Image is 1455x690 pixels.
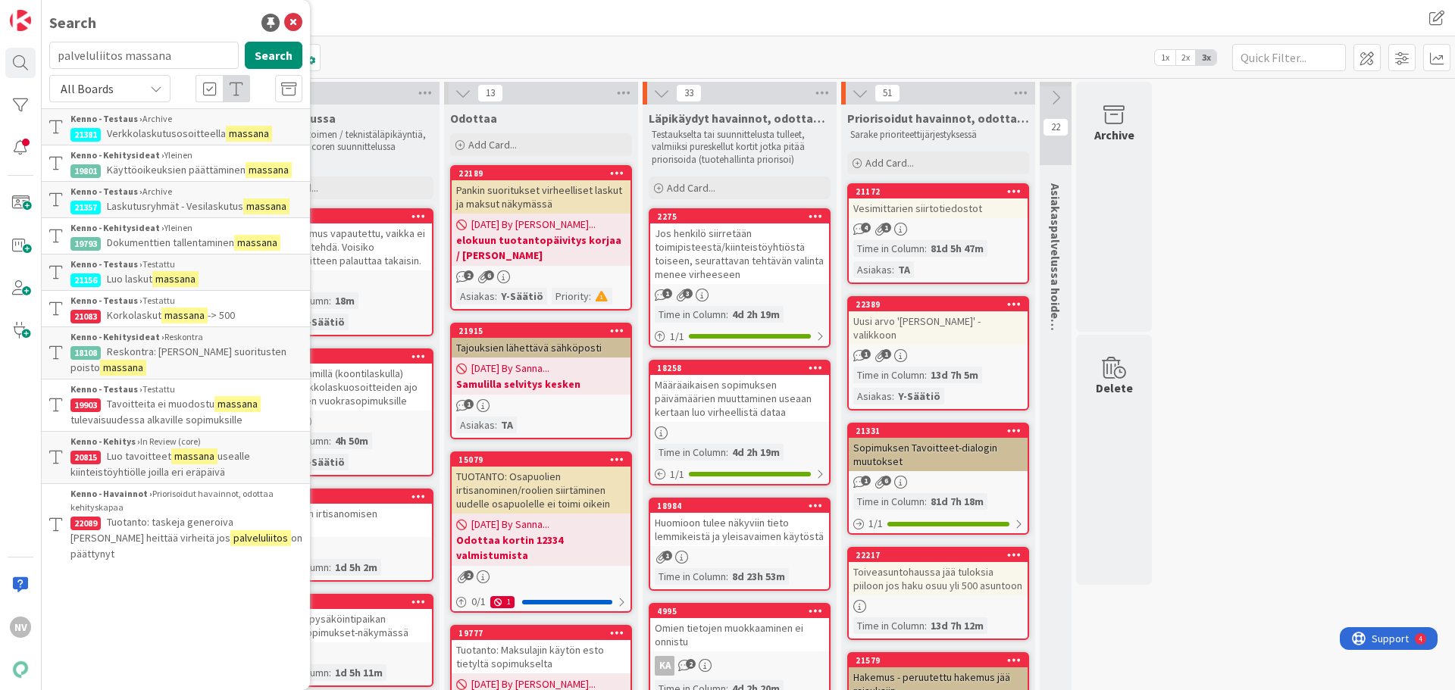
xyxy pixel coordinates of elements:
[683,289,693,298] span: 3
[70,185,302,198] div: Archive
[458,628,630,638] div: 19777
[70,273,101,287] div: 21156
[1043,118,1069,136] span: 22
[100,360,146,376] mark: massana
[252,594,433,687] a: 22650Liiketilan ja pysäköintipaikan pikalinkit Sopimukset-näkymässäTime in Column:1d 5h 11m
[847,423,1029,535] a: 21331Sopimuksen Tavoitteet-dialogin muutoksetTime in Column:81d 7h 18m1/1
[650,327,829,346] div: 1/1
[252,348,433,476] a: 22646Laskutusryhmillä (koontilaskulla) olevien verkkolaskuosoitteiden ajo huoneistojen vuokrasopi...
[70,294,302,308] div: Testattu
[252,489,433,582] a: 22609Sopimuksen irtisanomisen peruminenTime in Column:1d 5h 2m
[152,271,199,287] mark: massana
[10,10,31,31] img: Visit kanbanzone.com
[925,493,927,510] span: :
[253,595,432,642] div: 22650Liiketilan ja pysäköintipaikan pikalinkit Sopimukset-näkymässä
[652,129,828,166] p: Testaukselta tai suunnittelusta tulleet, valmiiksi pureskellut kortit jotka pitää priorisoida (tu...
[927,367,982,383] div: 13d 7h 5m
[253,364,432,411] div: Laskutusryhmillä (koontilaskulla) olevien verkkolaskuosoitteiden ajo huoneistojen vuokrasopimuksille
[728,444,784,461] div: 4d 2h 19m
[329,292,331,309] span: :
[450,451,632,613] a: 15079TUOTANTO: Osapuolien irtisanominen/roolien siirtäminen uudelle osapuolelle ei toimi oikein[D...
[847,111,1029,126] span: Priorisoidut havainnot, odottaa kehityskapaa
[452,626,630,673] div: 19777Tuotanto: Maksulajin käytön esto tietyltä sopimukselta
[70,517,101,530] div: 22089
[70,221,302,235] div: Yleinen
[253,504,432,537] div: Sopimuksen irtisanomisen peruminen
[70,258,302,271] div: Testattu
[260,492,432,502] div: 22609
[471,217,596,233] span: [DATE] By [PERSON_NAME]...
[657,363,829,373] div: 18258
[726,444,728,461] span: :
[107,236,234,249] span: Dokumenttien tallentaminen
[253,609,432,642] div: Liiketilan ja pysäköintipaikan pikalinkit Sopimukset-näkymässä
[464,270,474,280] span: 2
[849,654,1028,667] div: 21579
[650,513,829,546] div: Huomioon tulee näkyviin tieto lemmikeistä ja yleisavaimen käytöstä
[484,270,494,280] span: 6
[161,308,208,323] mark: massana
[70,487,302,514] div: Priorisoidut havainnot, odottaa kehityskapaa
[849,185,1028,218] div: 21172Vesimittarien siirtotiedostot
[894,261,914,278] div: TA
[856,186,1028,197] div: 21172
[260,597,432,607] div: 22650
[79,6,83,18] div: 4
[925,240,927,257] span: :
[650,210,829,284] div: 2275Jos henkilö siirretään toimipisteestä/kiinteistöyhtiöstä toiseen, seurattavan tehtävän valint...
[70,295,142,306] b: Kenno - Testaus ›
[107,397,214,411] span: Tavoitteita ei muodostu
[450,111,497,126] span: Odottaa
[70,112,302,126] div: Archive
[650,361,829,422] div: 18258Määräaikaisen sopimuksen päivämäärien muuttaminen useaan kertaan luo virheellistä dataa
[70,451,101,464] div: 20815
[894,388,944,404] div: Y-Säätiö
[925,617,927,634] span: :
[728,306,784,323] div: 4d 2h 19m
[253,223,432,270] div: Maksusitoumus vapautettu, vaikka ei sitä pitänyt tehdä. Voisiko vakuustavoitteen palauttaa takaisin.
[70,149,164,161] b: Kenno - Kehitysideat ›
[856,655,1028,666] div: 21579
[849,514,1028,533] div: 1/1
[495,288,497,304] span: :
[650,499,829,513] div: 18984
[490,596,515,608] div: 1
[452,592,630,611] div: 0/11
[107,163,246,176] span: Käyttöoikeuksien päättäminen
[243,198,289,214] mark: massana
[70,258,142,270] b: Kenno - Testaus ›
[650,499,829,546] div: 18984Huomioon tulee näkyviin tieto lemmikeistä ja yleisavaimen käytöstä
[650,375,829,422] div: Määräaikaisen sopimuksen päivämäärien muuttaminen useaan kertaan luo virheellistä dataa
[657,211,829,222] div: 2275
[70,222,164,233] b: Kenno - Kehitysideat ›
[452,180,630,214] div: Pankin suoritukset virheelliset laskut ja maksut näkymässä
[299,314,349,330] div: Y-Säätiö
[849,424,1028,471] div: 21331Sopimuksen Tavoitteet-dialogin muutokset
[849,562,1028,595] div: Toiveasuntohaussa jää tuloksia piiloon jos haku osuu yli 500 asuntoon
[849,548,1028,562] div: 22217
[552,288,589,304] div: Priority
[853,261,892,278] div: Asiakas
[849,424,1028,438] div: 21331
[70,488,152,499] b: Kenno - Havainnot ›
[1094,126,1134,144] div: Archive
[70,164,101,178] div: 19801
[655,656,674,676] div: KA
[649,111,831,126] span: Läpikäydyt havainnot, odottaa priorisointia
[865,156,914,170] span: Add Card...
[331,664,386,681] div: 1d 5h 11m
[471,594,486,610] span: 0 / 1
[452,324,630,338] div: 21915
[927,617,987,634] div: 13d 7h 12m
[849,311,1028,345] div: Uusi arvo '[PERSON_NAME]' - valikkoon
[450,323,632,439] a: 21915Tajouksien lähettävä sähköposti[DATE] By Sanna...Samulilla selvitys keskenAsiakas:TA
[107,272,152,286] span: Luo laskut
[850,129,1026,141] p: Sarake prioriteettijärjestyksessä
[253,490,432,504] div: 22609
[1196,50,1216,65] span: 3x
[70,413,242,426] span: tulevaisuudessa alkaville sopimuksille
[849,548,1028,595] div: 22217Toiveasuntohaussa jää tuloksia piiloon jos haku osuu yli 500 asuntoon
[881,223,891,233] span: 1
[70,435,302,448] div: In Review (core)
[847,547,1029,640] a: 22217Toiveasuntohaussa jää tuloksia piiloon jos haku osuu yli 500 asuntoonTime in Column:13d 7h 12m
